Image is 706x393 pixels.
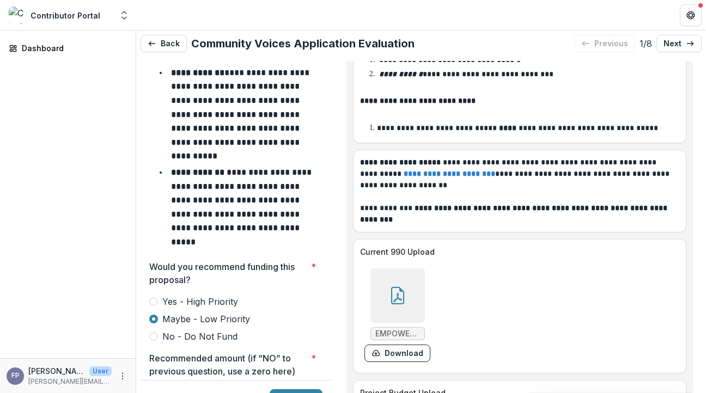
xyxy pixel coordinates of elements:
[22,42,123,54] div: Dashboard
[656,35,702,52] a: next
[360,246,675,257] p: Current 990 Upload
[162,312,250,326] span: Maybe - Low Priority
[89,366,112,376] p: User
[31,10,100,21] div: Contributor Portal
[149,352,307,378] p: Recommended amount (if “NO” to previous question, use a zero here)
[28,377,112,386] p: [PERSON_NAME][EMAIL_ADDRESS][DOMAIN_NAME]
[191,37,415,50] h2: Community Voices Application Evaluation
[11,372,20,379] div: Fred Pinguel
[664,39,681,48] p: next
[364,268,430,362] div: EMPOWERED CDC INC 2024 Tax Return.pdfdownload-form-response
[9,7,26,24] img: Contributor Portal
[594,39,628,48] p: previous
[149,260,307,286] p: Would you recommend funding this proposal?
[28,365,85,377] p: [PERSON_NAME]
[640,37,652,50] p: 1 / 8
[4,39,131,57] a: Dashboard
[364,345,430,362] button: download-form-response
[116,370,129,383] button: More
[162,330,238,343] span: No - Do Not Fund
[141,35,187,52] button: Back
[574,35,635,52] button: previous
[162,295,238,308] span: Yes - High Priority
[117,4,132,26] button: Open entity switcher
[375,329,420,339] span: EMPOWERED CDC INC 2024 Tax Return.pdf
[680,4,702,26] button: Get Help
